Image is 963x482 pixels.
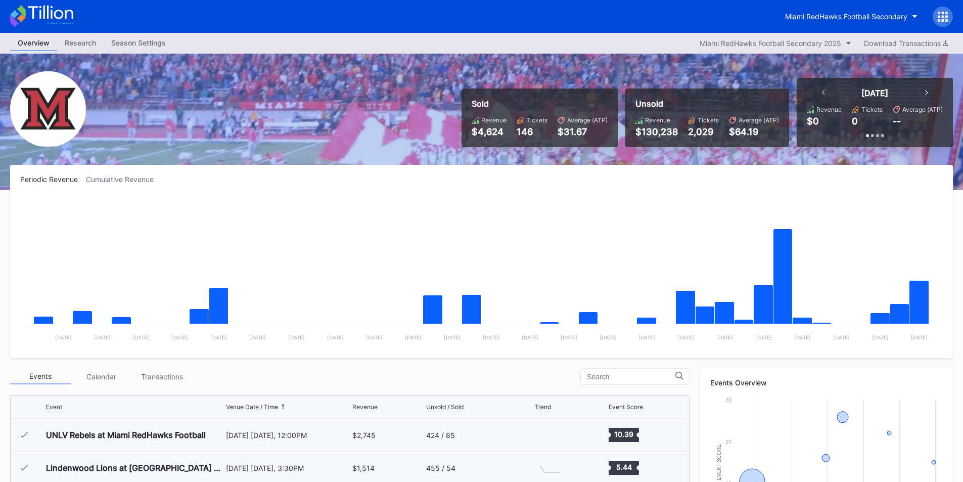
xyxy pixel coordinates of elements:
div: $130,238 [635,126,678,137]
div: Calendar [71,369,131,384]
text: Event Score [716,444,722,480]
text: [DATE] [755,334,772,340]
text: [DATE] [677,334,694,340]
text: [DATE] [132,334,149,340]
text: [DATE] [833,334,850,340]
input: Search [587,373,675,381]
div: Events Overview [710,378,943,387]
text: [DATE] [288,334,305,340]
text: [DATE] [522,334,538,340]
text: [DATE] [210,334,227,340]
button: Miami RedHawks Football Secondary 2025 [695,36,856,50]
div: $2,745 [352,431,376,440]
div: 2,029 [688,126,719,137]
div: $31.67 [558,126,608,137]
div: 146 [517,126,547,137]
img: Miami_RedHawks_Football_Secondary.png [10,71,86,147]
div: Lindenwood Lions at [GEOGRAPHIC_DATA] RedHawks Football [46,463,223,473]
div: Tickets [526,116,547,124]
div: Revenue [816,106,842,113]
svg: Chart title [535,455,565,480]
text: 10.39 [614,430,633,439]
div: Season Settings [104,35,173,50]
div: [DATE] [DATE], 3:30PM [226,464,350,472]
text: [DATE] [794,334,811,340]
a: Overview [10,35,57,51]
div: Venue Date / Time [226,403,278,411]
div: Sold [472,99,608,109]
text: [DATE] [366,334,383,340]
svg: Chart title [535,422,565,448]
text: [DATE] [872,334,889,340]
div: Event [46,403,62,411]
div: Tickets [698,116,719,124]
text: [DATE] [327,334,344,340]
div: Transactions [131,369,192,384]
text: [DATE] [405,334,422,340]
div: Tickets [861,106,883,113]
div: $1,514 [352,464,375,472]
div: $0 [807,116,819,126]
div: [DATE] [861,88,888,98]
div: Event Score [609,403,643,411]
text: [DATE] [716,334,733,340]
text: [DATE] [600,334,616,340]
div: Research [57,35,104,50]
text: 30 [725,397,731,403]
div: Average (ATP) [739,116,779,124]
div: $64.19 [729,126,779,137]
text: [DATE] [249,334,266,340]
div: Average (ATP) [902,106,943,113]
div: $4,624 [472,126,507,137]
div: Cumulative Revenue [86,175,162,184]
button: Miami RedHawks Football Secondary [777,7,925,26]
text: 5.44 [616,463,631,471]
div: Periodic Revenue [20,175,86,184]
div: Unsold / Sold [426,403,464,411]
svg: Chart title [20,196,943,348]
div: Revenue [481,116,507,124]
text: [DATE] [444,334,461,340]
text: [DATE] [911,334,928,340]
div: Download Transactions [864,39,948,48]
a: Research [57,35,104,51]
div: Miami RedHawks Football Secondary [785,12,907,21]
div: 455 / 54 [426,464,455,472]
text: [DATE] [55,334,72,340]
button: Download Transactions [859,36,953,50]
div: Miami RedHawks Football Secondary 2025 [700,39,841,48]
text: [DATE] [561,334,577,340]
div: Revenue [645,116,670,124]
text: [DATE] [638,334,655,340]
div: Revenue [352,403,378,411]
text: 20 [725,439,731,445]
div: UNLV Rebels at Miami RedHawks Football [46,430,206,440]
text: [DATE] [483,334,499,340]
text: [DATE] [94,334,111,340]
div: Average (ATP) [567,116,608,124]
text: [DATE] [171,334,188,340]
div: Unsold [635,99,779,109]
div: 0 [852,116,858,126]
div: Trend [535,403,551,411]
div: [DATE] [DATE], 12:00PM [226,431,350,440]
a: Season Settings [104,35,173,51]
div: Events [10,369,71,384]
div: -- [893,116,901,126]
div: 424 / 85 [426,431,455,440]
